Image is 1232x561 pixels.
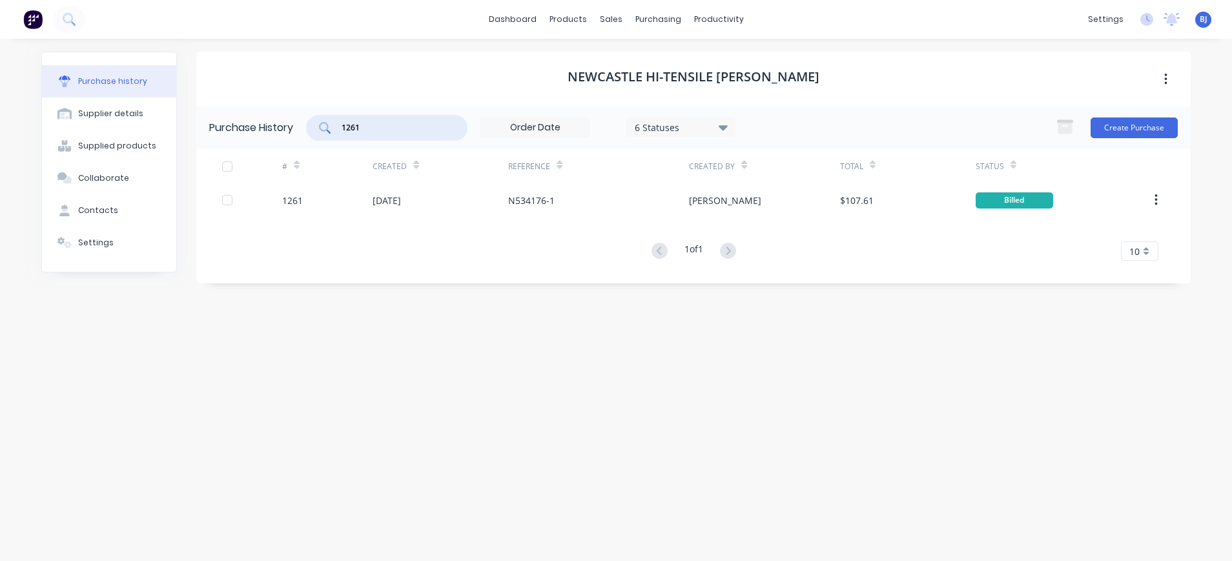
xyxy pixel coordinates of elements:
[840,161,863,172] div: Total
[23,10,43,29] img: Factory
[78,108,143,119] div: Supplier details
[42,194,176,227] button: Contacts
[976,161,1004,172] div: Status
[209,120,293,136] div: Purchase History
[481,118,590,138] input: Order Date
[78,76,147,87] div: Purchase history
[78,140,156,152] div: Supplied products
[373,161,407,172] div: Created
[508,161,550,172] div: Reference
[42,130,176,162] button: Supplied products
[282,194,303,207] div: 1261
[1200,14,1207,25] span: BJ
[635,120,727,134] div: 6 Statuses
[78,205,118,216] div: Contacts
[340,121,447,134] input: Search purchases...
[1129,245,1140,258] span: 10
[976,192,1053,209] div: Billed
[568,69,819,85] h1: Newcastle Hi-Tensile [PERSON_NAME]
[42,97,176,130] button: Supplier details
[42,162,176,194] button: Collaborate
[688,10,750,29] div: productivity
[1091,117,1178,138] button: Create Purchase
[78,237,114,249] div: Settings
[684,242,703,261] div: 1 of 1
[508,194,555,207] div: N534176-1
[593,10,629,29] div: sales
[482,10,543,29] a: dashboard
[282,161,287,172] div: #
[689,161,735,172] div: Created By
[42,227,176,259] button: Settings
[543,10,593,29] div: products
[1082,10,1130,29] div: settings
[689,194,761,207] div: [PERSON_NAME]
[42,65,176,97] button: Purchase history
[629,10,688,29] div: purchasing
[373,194,401,207] div: [DATE]
[78,172,129,184] div: Collaborate
[840,194,874,207] div: $107.61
